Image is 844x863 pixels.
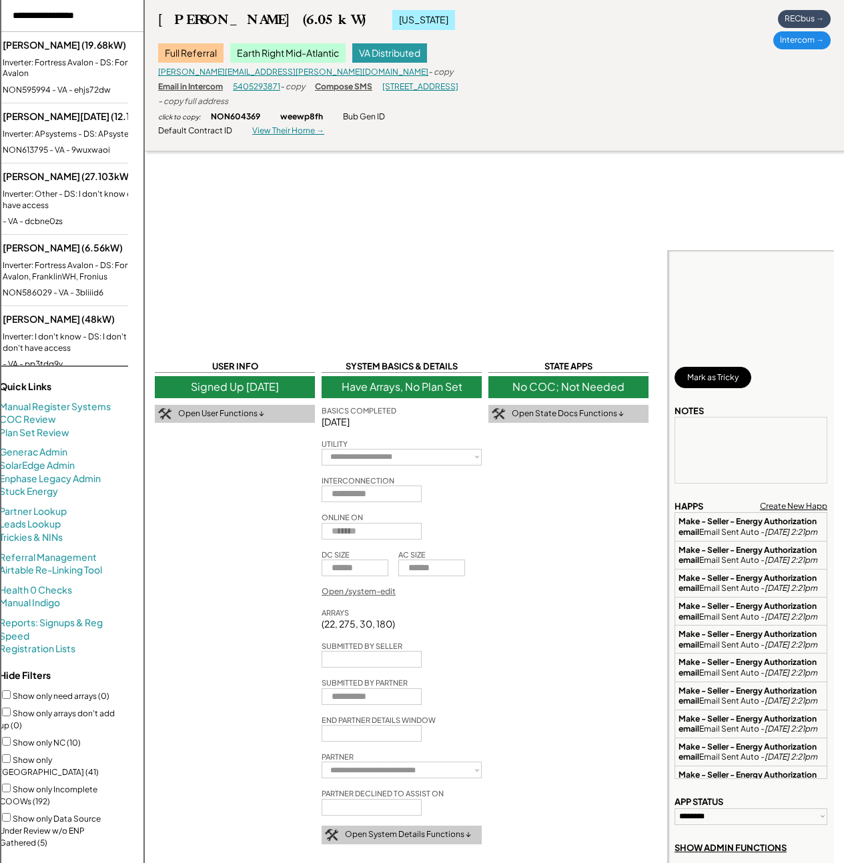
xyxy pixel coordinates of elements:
div: SHOW ADMIN FUNCTIONS [675,842,787,854]
label: Show only NC (10) [13,738,81,748]
div: STATE APPS [488,360,649,373]
strong: Make - Seller - Energy Authorization email [679,714,818,734]
em: [DATE] 2:21pm [765,640,817,650]
div: NON595994 - VA - ehjs72dw [3,85,166,96]
div: - copy [280,81,305,93]
em: [DATE] 2:21pm [765,555,817,565]
div: UTILITY [322,439,348,449]
div: APP STATUS [675,796,723,808]
div: Email in Intercom [158,81,223,93]
button: Mark as Tricky [675,367,751,388]
div: HAPPS [675,500,703,512]
div: Open /system-edit [322,586,396,598]
em: [DATE] 2:21pm [765,752,817,762]
strong: Make - Seller - Energy Authorization email [679,686,818,706]
div: AC SIZE [398,550,426,560]
div: Inverter: Fortress Avalon - DS: Fortress Avalon [3,57,166,80]
a: [STREET_ADDRESS] [382,81,458,91]
label: Show only need arrays (0) [13,691,109,701]
div: (22, 275, 30, 180) [322,618,395,631]
strong: Make - Seller - Energy Authorization email [679,657,818,678]
div: Email Sent Auto - [679,545,823,566]
img: tool-icon.png [492,408,505,420]
div: NON604369 [211,111,260,123]
div: Email Sent Auto - [679,601,823,622]
div: SYSTEM BASICS & DETAILS [322,360,482,373]
div: Full Referral [158,43,224,63]
em: [DATE] 2:21pm [765,527,817,537]
div: SUBMITTED BY PARTNER [322,678,408,688]
div: NON613795 - VA - 9wuxwaoi [3,145,166,156]
strong: Make - Seller - Energy Authorization email [679,516,818,537]
div: - VA - pp3tdg9v [3,359,166,370]
div: weewp8fh [280,111,323,123]
a: [PERSON_NAME][EMAIL_ADDRESS][PERSON_NAME][DOMAIN_NAME] [158,67,428,77]
div: Open User Functions ↓ [178,408,264,419]
div: Compose SMS [315,81,372,93]
div: ONLINE ON [322,512,363,522]
div: No COC; Not Needed [488,376,649,397]
div: NOTES [675,405,704,417]
strong: Make - Seller - Energy Authorization email [679,601,818,622]
div: Email Sent Auto - [679,770,823,790]
div: [US_STATE] [392,10,455,30]
div: PARTNER DECLINED TO ASSIST ON [322,788,444,798]
div: Email Sent Auto - [679,629,823,650]
em: [DATE] 2:21pm [765,724,817,734]
div: [PERSON_NAME] (19.68kW) [3,39,166,52]
img: tool-icon.png [325,829,338,841]
div: click to copy: [158,112,201,121]
div: Intercom → [773,31,831,49]
div: View Their Home → [252,125,324,137]
strong: Make - Seller - Energy Authorization email [679,573,818,594]
div: RECbus → [778,10,831,28]
em: [DATE] 2:21pm [765,612,817,622]
div: Email Sent Auto - [679,742,823,762]
strong: Make - Seller - Energy Authorization email [679,545,818,566]
div: SUBMITTED BY SELLER [322,641,402,651]
em: [DATE] 2:21pm [765,668,817,678]
div: [PERSON_NAME] (27.103kW) [3,170,166,183]
div: Open System Details Functions ↓ [345,829,471,840]
div: DC SIZE [322,550,350,560]
div: Bub Gen ID [343,111,385,123]
div: [DATE] [322,415,482,429]
div: PARTNER [322,752,354,762]
div: - copy [428,67,453,78]
img: tool-icon.png [158,408,171,420]
div: NON586029 - VA - 3bliiid6 [3,287,166,299]
div: USER INFO [155,360,315,373]
em: [DATE] 2:21pm [765,583,817,593]
strong: Make - Seller - Energy Authorization email [679,629,818,650]
div: Inverter: Fortress Avalon - DS: Fortress Avalon, FranklinWH, Fronius [3,260,166,283]
div: [PERSON_NAME] (6.56kW) [3,241,166,255]
div: Email Sent Auto - [679,714,823,734]
div: Earth Right Mid-Atlantic [230,43,346,63]
div: Open State Docs Functions ↓ [512,408,624,419]
div: Email Sent Auto - [679,657,823,678]
div: END PARTNER DETAILS WINDOW [322,715,436,725]
div: Default Contract ID [158,125,232,137]
div: Email Sent Auto - [679,686,823,706]
div: VA Distributed [352,43,427,63]
div: - VA - dcbne0zs [3,216,166,227]
a: 5405293871 [233,81,280,91]
div: - copy full address [158,96,228,107]
div: INTERCONNECTION [322,476,394,486]
div: Inverter: I don't know - DS: I don't know or I don't have access [3,331,166,354]
em: [DATE] 2:21pm [765,696,817,706]
div: [PERSON_NAME] (6.05kW) [158,11,366,28]
div: Inverter: APsystems - DS: APsystems [3,129,166,140]
div: BASICS COMPLETED [322,405,396,415]
div: Email Sent Auto - [679,573,823,594]
strong: Make - Seller - Energy Authorization email [679,770,818,790]
div: Email Sent Auto - [679,516,823,537]
div: Inverter: Other - DS: I don't know or I don't have access [3,189,166,211]
div: Have Arrays, No Plan Set [322,376,482,397]
div: Create New Happ [760,501,827,512]
div: [PERSON_NAME][DATE] (12.18kW) [3,110,166,123]
div: ARRAYS [322,608,349,618]
div: [PERSON_NAME] (48kW) [3,313,166,326]
div: Signed Up [DATE] [155,376,315,397]
strong: Make - Seller - Energy Authorization email [679,742,818,762]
